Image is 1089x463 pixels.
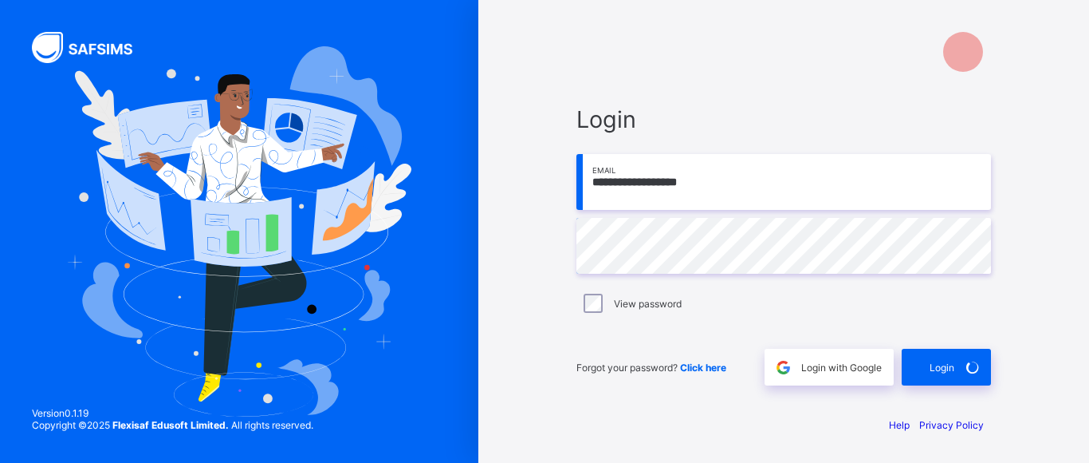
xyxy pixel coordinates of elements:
[32,419,313,431] span: Copyright © 2025 All rights reserved.
[32,32,151,63] img: SAFSIMS Logo
[576,105,991,133] span: Login
[32,407,313,419] span: Version 0.1.19
[889,419,910,431] a: Help
[919,419,984,431] a: Privacy Policy
[614,298,682,310] label: View password
[801,362,882,374] span: Login with Google
[774,358,792,377] img: google.396cfc9801f0270233282035f929180a.svg
[930,362,954,374] span: Login
[576,362,726,374] span: Forgot your password?
[680,362,726,374] a: Click here
[67,46,411,417] img: Hero Image
[112,419,229,431] strong: Flexisaf Edusoft Limited.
